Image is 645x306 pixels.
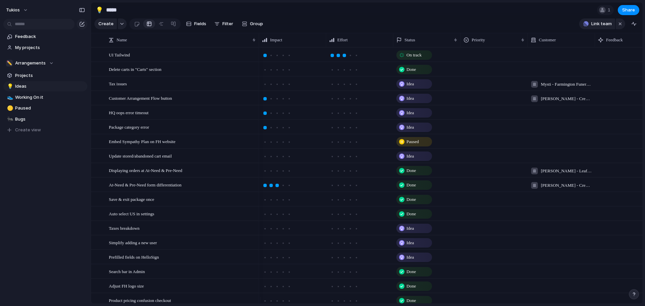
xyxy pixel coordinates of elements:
[109,152,172,160] span: Update stored/abandoned cart email
[591,20,612,27] span: Link team
[541,95,592,102] span: [PERSON_NAME] - Cremation Help by [PERSON_NAME]
[109,123,149,131] span: Package category error
[406,211,416,217] span: Done
[109,80,127,87] span: Tax issues
[406,182,416,188] span: Done
[109,108,148,116] span: HQ oops error timeout
[15,33,85,40] span: Feedback
[109,296,171,304] span: Product pricing confusion checkout
[406,138,419,145] span: Paused
[222,20,233,27] span: Filter
[406,52,422,58] span: On track
[109,181,181,188] span: At-Need & Pre-Need form differentiation
[194,20,206,27] span: Fields
[109,238,157,246] span: Simplify adding a new user
[96,5,103,14] div: 💡
[6,7,20,13] span: tukios
[622,7,635,13] span: Share
[406,95,414,102] span: Idea
[6,116,13,123] button: 🐜
[15,60,46,67] span: Arrangements
[618,5,639,15] button: Share
[406,254,414,261] span: Idea
[15,116,85,123] span: Bugs
[109,210,154,217] span: Auto select US in settings
[15,105,85,112] span: Paused
[472,37,485,43] span: Priority
[15,83,85,90] span: Ideas
[3,81,87,91] a: 💡Ideas
[109,267,145,275] span: Search bar in Admin
[109,65,161,73] span: Delete carts in "Carts" section
[406,225,414,232] span: Idea
[3,58,87,68] button: ✏️Arrangements
[15,44,85,51] span: My projects
[406,153,414,160] span: Idea
[3,92,87,102] a: 👟Working On it
[7,93,12,101] div: 👟
[3,71,87,81] a: Projects
[7,104,12,112] div: 🟡
[541,168,592,174] span: [PERSON_NAME] - Leaf Cremation
[109,282,144,290] span: Adjust FH logo size
[15,72,85,79] span: Projects
[239,18,266,29] button: Group
[94,5,105,15] button: 💡
[539,37,556,43] span: Customer
[406,239,414,246] span: Idea
[109,224,139,232] span: Taxes breakdown
[541,182,592,189] span: [PERSON_NAME] - Cremation Help by [PERSON_NAME]
[250,20,263,27] span: Group
[6,105,13,112] button: 🟡
[3,125,87,135] button: Create view
[15,94,85,101] span: Working On it
[109,137,175,145] span: Embed Sympathy Plan on FH website
[117,37,127,43] span: Name
[404,37,415,43] span: Status
[406,167,416,174] span: Done
[6,60,13,67] div: ✏️
[7,115,12,123] div: 🐜
[109,195,154,203] span: Save & exit package once
[406,196,416,203] span: Done
[406,110,414,116] span: Idea
[3,114,87,124] a: 🐜Bugs
[183,18,209,29] button: Fields
[579,18,615,29] button: Link team
[406,124,414,131] span: Idea
[3,32,87,42] a: Feedback
[212,18,236,29] button: Filter
[406,66,416,73] span: Done
[7,83,12,90] div: 💡
[406,283,416,290] span: Done
[541,81,592,88] span: Mysti - Farmington Funeral & Ferrari Petuary
[606,37,623,43] span: Feedback
[109,166,182,174] span: Displaying orders at At-Need & Pre-Need
[109,94,172,102] span: Customer Arrangement Flow button
[109,253,159,261] span: Prefilled fields on HelloSign
[15,127,41,133] span: Create view
[270,37,282,43] span: Impact
[406,81,414,87] span: Idea
[3,43,87,53] a: My projects
[406,268,416,275] span: Done
[3,103,87,113] a: 🟡Paused
[6,94,13,101] button: 👟
[3,5,32,15] button: tukios
[608,7,612,13] span: 1
[94,18,117,29] button: Create
[98,20,114,27] span: Create
[109,51,130,58] span: UI Tailwind
[6,83,13,90] button: 💡
[337,37,348,43] span: Effort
